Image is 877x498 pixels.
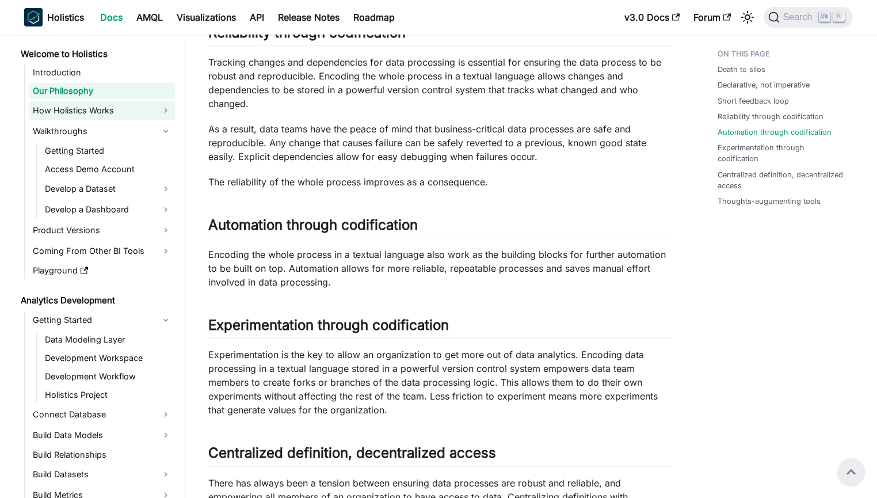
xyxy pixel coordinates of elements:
[837,458,865,486] button: Scroll back to top
[718,79,810,90] a: Declarative, not imperative
[47,10,84,24] b: Holistics
[29,83,175,99] a: Our Philosophy
[718,169,846,191] a: Centralized definition, decentralized access
[41,368,175,385] a: Development Workflow
[346,8,402,26] a: Roadmap
[41,143,175,159] a: Getting Started
[29,447,175,463] a: Build Relationships
[29,221,175,240] a: Product Versions
[718,142,846,164] a: Experimentation through codification
[208,122,672,164] p: As a result, data teams have the peace of mind that business-critical data processes are safe and...
[29,465,175,484] a: Build Datasets
[24,8,84,26] a: HolisticsHolistics
[13,35,185,498] nav: Docs sidebar
[41,332,175,348] a: Data Modeling Layer
[718,127,832,138] a: Automation through codification
[41,350,175,366] a: Development Workspace
[780,12,819,22] span: Search
[29,263,175,279] a: Playground
[170,8,243,26] a: Visualizations
[208,24,672,46] h2: Reliability through codification
[29,122,175,140] a: Walkthroughs
[17,46,175,62] a: Welcome to Holistics
[29,311,175,329] a: Getting Started
[617,8,687,26] a: v3.0 Docs
[271,8,346,26] a: Release Notes
[41,200,175,219] a: Develop a Dashboard
[718,64,765,75] a: Death to silos
[208,444,672,466] h2: Centralized definition, decentralized access
[208,216,672,238] h2: Automation through codification
[208,175,672,189] p: The reliability of the whole process improves as a consequence.
[41,387,175,403] a: Holistics Project
[764,7,853,28] button: Search (Ctrl+K)
[738,8,757,26] button: Switch between dark and light mode (currently light mode)
[41,180,175,198] a: Develop a Dataset
[208,348,672,417] p: Experimentation is the key to allow an organization to get more out of data analytics. Encoding d...
[17,292,175,309] a: Analytics Development
[243,8,271,26] a: API
[29,405,175,424] a: Connect Database
[718,111,823,122] a: Reliability through codification
[24,8,43,26] img: Holistics
[93,8,129,26] a: Docs
[718,196,821,207] a: Thoughts-augumenting tools
[687,8,738,26] a: Forum
[29,101,175,120] a: How Holistics Works
[208,248,672,289] p: Encoding the whole process in a textual language also work as the building blocks for further aut...
[41,161,175,177] a: Access Demo Account
[29,426,175,444] a: Build Data Models
[208,317,672,339] h2: Experimentation through codification
[29,64,175,81] a: Introduction
[29,242,175,260] a: Coming From Other BI Tools
[718,96,789,107] a: Short feedback loop
[129,8,170,26] a: AMQL
[208,55,672,111] p: Tracking changes and dependencies for data processing is essential for ensuring the data process ...
[833,12,845,22] kbd: K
